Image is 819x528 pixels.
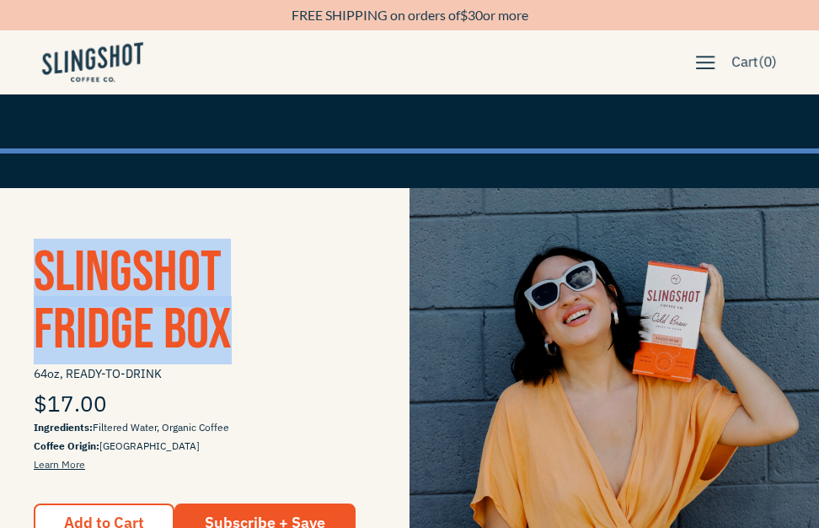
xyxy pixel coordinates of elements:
span: Coffee Origin: [34,439,99,452]
span: 0 [763,52,772,71]
span: Slingshot Fridge Box [34,239,232,364]
a: Learn More [34,458,85,471]
span: Ingredients: [34,421,93,434]
span: ( [758,51,763,73]
a: SlingshotFridge Box [34,239,232,364]
span: ) [772,51,777,73]
div: $17.00 [34,389,376,418]
a: Cart(0) [723,46,785,78]
span: Filtered Water, Organic Coffee [GEOGRAPHIC_DATA] [34,418,376,474]
span: $ [460,7,468,23]
span: 64oz, READY-TO-DRINK [34,359,376,389]
span: 30 [468,7,483,23]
